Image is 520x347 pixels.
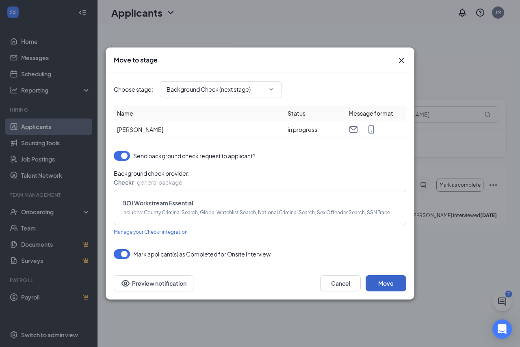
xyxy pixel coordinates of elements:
button: Cancel [320,275,361,291]
span: [PERSON_NAME] [117,126,163,133]
svg: Cross [396,56,406,65]
span: Mark applicant(s) as Completed for Onsite Interview [133,249,271,259]
span: general package [137,179,182,186]
th: Status [284,106,345,121]
div: Open Intercom Messenger [492,319,512,339]
svg: Eye [121,278,130,288]
span: Background check provider : [114,169,406,178]
button: Preview notificationEye [114,275,193,291]
a: Manage your Checkr integration [114,227,188,236]
span: Checkr [114,179,134,186]
span: Includes : County Criminal Search, Global Watchlist Search, National Criminal Search, Sex Offende... [122,209,398,217]
svg: Email [349,125,358,134]
h3: Move to stage [114,56,158,65]
button: Close [396,56,406,65]
th: Message format [345,106,406,121]
button: Move [366,275,406,291]
span: BOJ Workstream Essential [122,198,398,207]
svg: MobileSms [366,125,376,134]
th: Name [114,106,284,121]
span: Send background check request to applicant? [133,151,256,161]
svg: ChevronDown [268,86,275,93]
span: Choose stage : [114,85,153,94]
span: Manage your Checkr integration [114,229,188,235]
td: in progress [284,121,345,138]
